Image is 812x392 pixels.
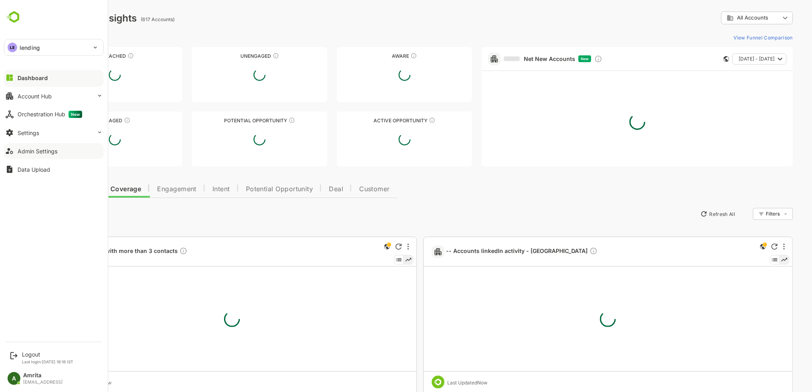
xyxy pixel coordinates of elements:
div: Orchestration Hub [18,111,82,118]
div: More [755,243,757,250]
div: [EMAIL_ADDRESS] [23,380,63,385]
span: New [69,111,82,118]
div: Settings [18,129,39,136]
span: Engagement [129,186,169,192]
a: -- Accounts linkedIn activity - [GEOGRAPHIC_DATA]Description not present [419,247,573,256]
div: Dashboard [18,74,48,81]
button: New Insights [19,207,77,221]
div: Description not present [151,247,159,256]
button: Admin Settings [4,143,104,159]
div: Refresh [368,243,374,250]
div: Discover new ICP-fit accounts showing engagement — via intent surges, anonymous website visits, L... [566,55,574,63]
button: View Funnel Comparison [702,31,765,44]
div: This is a global insight. Segment selection is not applicable for this view [730,242,740,253]
div: Filters [738,211,752,217]
div: These accounts are warm, further nurturing would qualify them to MQAs [96,117,102,123]
div: Aware [309,53,444,59]
img: undefinedjpg [4,10,10,16]
div: LElending [4,39,103,55]
div: These accounts have open opportunities which might be at any of the Sales Stages [401,117,407,123]
a: -- Accounts with more than 3 contactsDescription not present [42,247,163,256]
a: Net New Accounts [476,55,547,63]
p: Last login: [DATE] 18:16 IST [22,359,73,364]
div: Potential Opportunity [164,118,299,123]
div: Admin Settings [18,148,57,155]
button: Dashboard [4,70,104,86]
span: Deal [301,186,315,192]
div: All Accounts [693,10,765,26]
div: These accounts are MQAs and can be passed on to Inside Sales [261,117,267,123]
div: More [379,243,381,250]
div: Last Updated Now [420,380,460,386]
button: Settings [4,125,104,141]
span: All Accounts [709,15,740,21]
div: Unengaged [164,53,299,59]
div: LE [8,43,17,52]
span: -- Accounts linkedIn activity - [GEOGRAPHIC_DATA] [419,247,570,256]
div: Logout [22,351,73,358]
button: [DATE] - [DATE] [704,53,759,65]
span: [DATE] - [DATE] [711,54,747,64]
button: Refresh All [669,208,711,220]
button: Account Hub [4,88,104,104]
div: Last Updated Now [43,380,84,386]
ag: (617 Accounts) [113,16,149,22]
div: This is a global insight. Segment selection is not applicable for this view [354,242,364,253]
div: Dashboard Insights [19,12,109,24]
div: Engaged [19,118,154,123]
div: This card does not support filter and segments [696,56,701,62]
div: Unreached [19,53,154,59]
span: New [553,57,561,61]
div: These accounts have not shown enough engagement and need nurturing [245,53,251,59]
div: Data Upload [18,166,50,173]
div: All Accounts [699,14,752,22]
div: Filters [737,207,765,221]
div: These accounts have not been engaged with for a defined time period [100,53,106,59]
button: Orchestration HubNew [4,106,104,122]
div: A [8,372,20,385]
span: Customer [331,186,362,192]
div: Account Hub [18,93,52,100]
span: -- Accounts with more than 3 contacts [42,247,159,256]
span: Intent [185,186,202,192]
button: Data Upload [4,161,104,177]
span: Data Quality and Coverage [27,186,113,192]
p: lending [20,43,40,52]
div: Description not present [562,247,570,256]
div: Amrita [23,372,63,379]
span: Potential Opportunity [218,186,285,192]
div: These accounts have just entered the buying cycle and need further nurturing [383,53,389,59]
div: Active Opportunity [309,118,444,123]
div: Refresh [743,243,750,250]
